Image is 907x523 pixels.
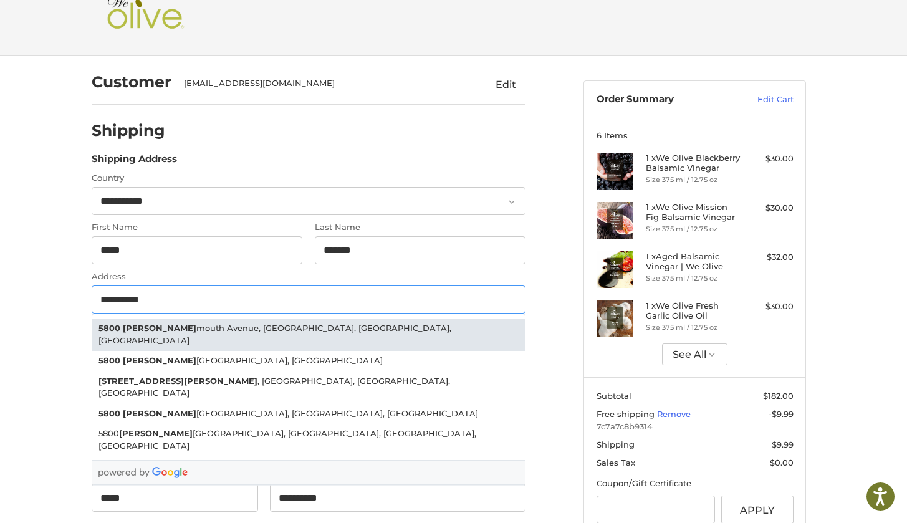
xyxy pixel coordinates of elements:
[92,271,525,283] label: Address
[597,94,731,106] h3: Order Summary
[92,221,302,234] label: First Name
[646,175,741,185] li: Size 375 ml / 12.75 oz
[646,153,741,173] h4: 1 x We Olive Blackberry Balsamic Vinegar
[731,94,794,106] a: Edit Cart
[92,319,525,351] li: mouth Avenue, [GEOGRAPHIC_DATA], [GEOGRAPHIC_DATA], [GEOGRAPHIC_DATA]
[744,202,794,214] div: $30.00
[184,77,462,90] div: [EMAIL_ADDRESS][DOMAIN_NAME]
[770,458,794,468] span: $0.00
[597,439,635,449] span: Shipping
[646,300,741,321] h4: 1 x We Olive Fresh Garlic Olive Oil
[662,343,727,365] button: See All
[646,251,741,272] h4: 1 x Aged Balsamic Vinegar | We Olive
[17,19,141,29] p: We're away right now. Please check back later!
[143,16,158,31] button: Open LiveChat chat widget
[597,409,657,419] span: Free shipping
[119,428,193,440] strong: [PERSON_NAME]
[123,322,196,335] strong: [PERSON_NAME]
[98,355,120,367] strong: 5800
[92,371,525,403] li: , [GEOGRAPHIC_DATA], [GEOGRAPHIC_DATA], [GEOGRAPHIC_DATA]
[98,375,257,388] strong: [STREET_ADDRESS][PERSON_NAME]
[92,72,171,92] h2: Customer
[597,421,794,433] span: 7c7a7c8b9314
[597,477,794,490] div: Coupon/Gift Certificate
[92,351,525,372] li: [GEOGRAPHIC_DATA], [GEOGRAPHIC_DATA]
[763,391,794,401] span: $182.00
[98,322,120,335] strong: 5800
[92,152,177,172] legend: Shipping Address
[744,153,794,165] div: $30.00
[657,409,691,419] a: Remove
[646,322,741,333] li: Size 375 ml / 12.75 oz
[486,74,525,94] button: Edit
[769,409,794,419] span: -$9.99
[92,121,165,140] h2: Shipping
[597,130,794,140] h3: 6 Items
[123,355,196,367] strong: [PERSON_NAME]
[315,221,525,234] label: Last Name
[98,408,196,420] strong: 5800 [PERSON_NAME]
[646,224,741,234] li: Size 375 ml / 12.75 oz
[646,273,741,284] li: Size 375 ml / 12.75 oz
[597,391,631,401] span: Subtotal
[646,202,741,223] h4: 1 x We Olive Mission Fig Balsamic Vinegar
[92,403,525,424] li: [GEOGRAPHIC_DATA], [GEOGRAPHIC_DATA], [GEOGRAPHIC_DATA]
[744,251,794,264] div: $32.00
[597,458,635,468] span: Sales Tax
[92,172,525,185] label: Country
[744,300,794,313] div: $30.00
[92,424,525,456] li: 5800 [GEOGRAPHIC_DATA], [GEOGRAPHIC_DATA], [GEOGRAPHIC_DATA], [GEOGRAPHIC_DATA]
[772,439,794,449] span: $9.99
